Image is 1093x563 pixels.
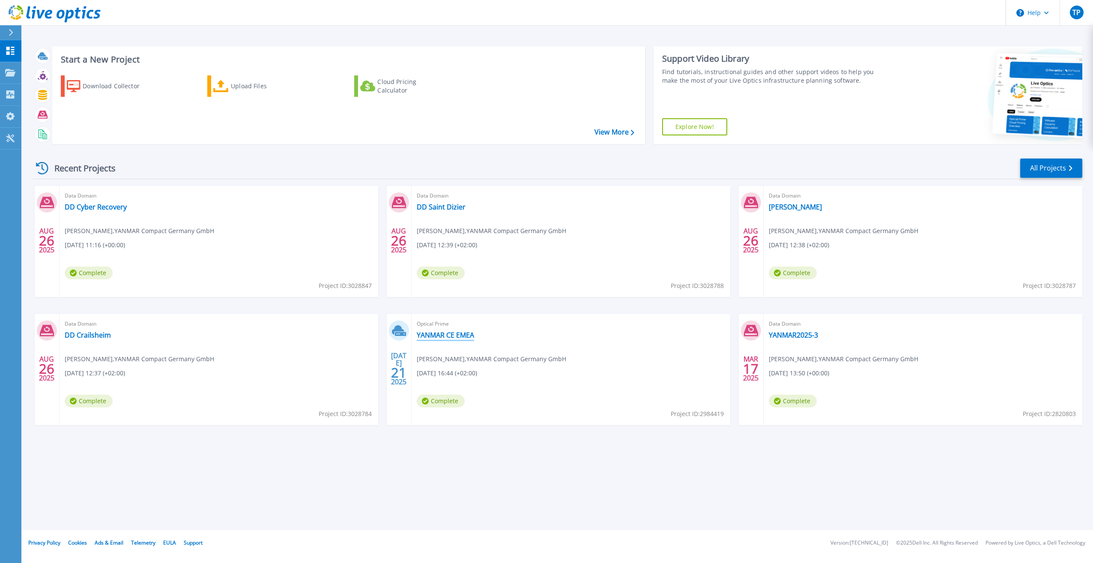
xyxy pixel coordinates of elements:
a: Cookies [68,539,87,546]
span: Project ID: 3028787 [1023,281,1076,290]
a: All Projects [1020,159,1082,178]
span: Optical Prime [417,319,725,329]
div: AUG 2025 [39,225,55,256]
a: Upload Files [207,75,303,97]
span: 26 [743,237,759,244]
span: [DATE] 11:16 (+00:00) [65,240,125,250]
a: DD Crailsheim [65,331,111,339]
div: AUG 2025 [391,225,407,256]
span: 17 [743,365,759,372]
span: [PERSON_NAME] , YANMAR Compact Germany GmbH [417,226,566,236]
span: [PERSON_NAME] , YANMAR Compact Germany GmbH [769,226,918,236]
a: Cloud Pricing Calculator [354,75,450,97]
a: Support [184,539,203,546]
span: Data Domain [65,191,373,201]
div: Download Collector [83,78,151,95]
a: Explore Now! [662,118,727,135]
a: EULA [163,539,176,546]
a: View More [594,128,634,136]
div: Find tutorials, instructional guides and other support videos to help you make the most of your L... [662,68,884,85]
span: [DATE] 12:39 (+02:00) [417,240,477,250]
div: AUG 2025 [743,225,759,256]
a: YANMAR2025-3 [769,331,818,339]
a: Telemetry [131,539,155,546]
div: Support Video Library [662,53,884,64]
span: 26 [39,237,54,244]
span: Project ID: 3028784 [319,409,372,419]
span: [DATE] 16:44 (+02:00) [417,368,477,378]
h3: Start a New Project [61,55,634,64]
span: [DATE] 12:37 (+02:00) [65,368,125,378]
span: Project ID: 3028847 [319,281,372,290]
span: [PERSON_NAME] , YANMAR Compact Germany GmbH [65,226,214,236]
a: Download Collector [61,75,156,97]
span: Data Domain [769,191,1077,201]
span: Data Domain [65,319,373,329]
span: [PERSON_NAME] , YANMAR Compact Germany GmbH [417,354,566,364]
a: [PERSON_NAME] [769,203,822,211]
div: AUG 2025 [39,353,55,384]
a: Privacy Policy [28,539,60,546]
span: Project ID: 2984419 [671,409,724,419]
span: Data Domain [417,191,725,201]
span: 26 [391,237,406,244]
span: TP [1072,9,1081,16]
span: 26 [39,365,54,372]
a: DD Saint Dizier [417,203,466,211]
span: Complete [769,267,817,279]
div: MAR 2025 [743,353,759,384]
a: Ads & Email [95,539,123,546]
li: © 2025 Dell Inc. All Rights Reserved [896,540,978,546]
span: Complete [417,267,465,279]
div: Cloud Pricing Calculator [377,78,446,95]
li: Powered by Live Optics, a Dell Technology [985,540,1085,546]
span: [PERSON_NAME] , YANMAR Compact Germany GmbH [65,354,214,364]
div: [DATE] 2025 [391,353,407,384]
span: Project ID: 3028788 [671,281,724,290]
span: Complete [769,395,817,407]
div: Upload Files [231,78,299,95]
span: Data Domain [769,319,1077,329]
div: Recent Projects [33,158,127,179]
span: [DATE] 13:50 (+00:00) [769,368,829,378]
span: Project ID: 2820803 [1023,409,1076,419]
span: Complete [65,395,113,407]
li: Version: [TECHNICAL_ID] [830,540,888,546]
a: DD Cyber Recovery [65,203,127,211]
span: [PERSON_NAME] , YANMAR Compact Germany GmbH [769,354,918,364]
span: 21 [391,369,406,376]
span: Complete [65,267,113,279]
a: YANMAR CE EMEA [417,331,474,339]
span: [DATE] 12:38 (+02:00) [769,240,829,250]
span: Complete [417,395,465,407]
